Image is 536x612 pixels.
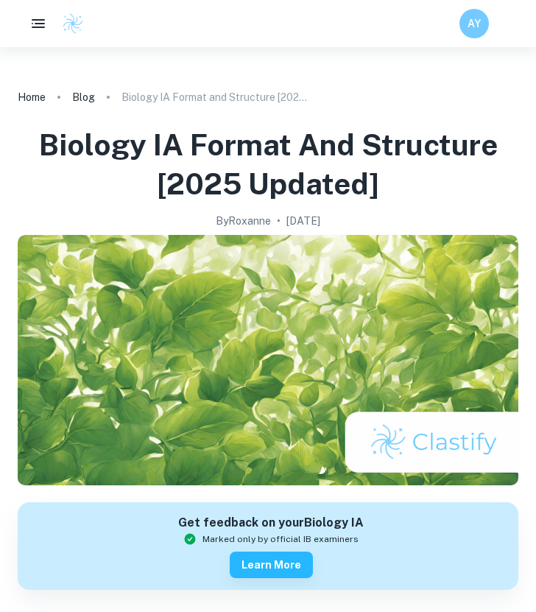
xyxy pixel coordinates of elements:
[178,514,364,532] h6: Get feedback on your Biology IA
[18,87,46,108] a: Home
[277,213,281,229] p: •
[230,552,313,578] button: Learn more
[18,502,518,590] a: Get feedback on yourBiology IAMarked only by official IB examinersLearn more
[202,532,359,546] span: Marked only by official IB examiners
[53,13,84,35] a: Clastify logo
[18,125,518,204] h1: Biology IA Format and Structure [2025 updated]
[466,15,483,32] h6: AY
[459,9,489,38] button: AY
[286,213,320,229] h2: [DATE]
[216,213,271,229] h2: By Roxanne
[62,13,84,35] img: Clastify logo
[18,235,518,485] img: Biology IA Format and Structure [2025 updated] cover image
[121,89,313,105] p: Biology IA Format and Structure [2025 updated]
[72,87,95,108] a: Blog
